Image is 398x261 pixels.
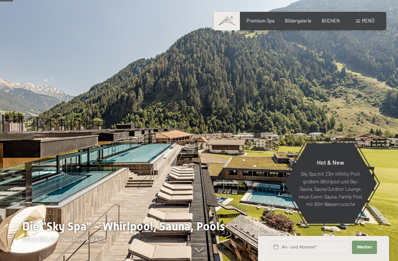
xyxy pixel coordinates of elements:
[352,241,377,254] button: Weiter
[322,18,340,24] a: BUCHEN
[317,159,344,166] span: Hot & New
[258,231,283,236] span: Schnellanfrage
[284,143,377,224] a: Hot & New Sky Spa mit 23m Infinity Pool, großem Whirlpool und Sky-Sauna, Sauna Outdoor Lounge, ne...
[247,18,275,24] a: Premium Spa
[285,18,311,24] a: Bildergalerie
[298,170,363,208] p: Sky Spa mit 23m Infinity Pool, großem Whirlpool und Sky-Sauna, Sauna Outdoor Lounge, neue Event-S...
[362,18,374,24] span: Menü
[357,244,372,250] span: Weiter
